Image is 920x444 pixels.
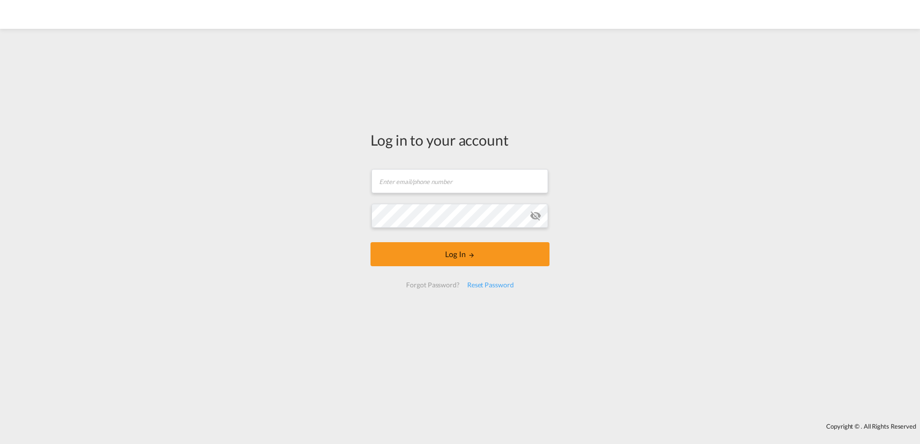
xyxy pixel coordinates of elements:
button: LOGIN [371,242,549,266]
div: Forgot Password? [402,276,463,294]
div: Reset Password [463,276,518,294]
div: Log in to your account [371,130,549,150]
input: Enter email/phone number [371,169,548,193]
md-icon: icon-eye-off [530,210,541,222]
